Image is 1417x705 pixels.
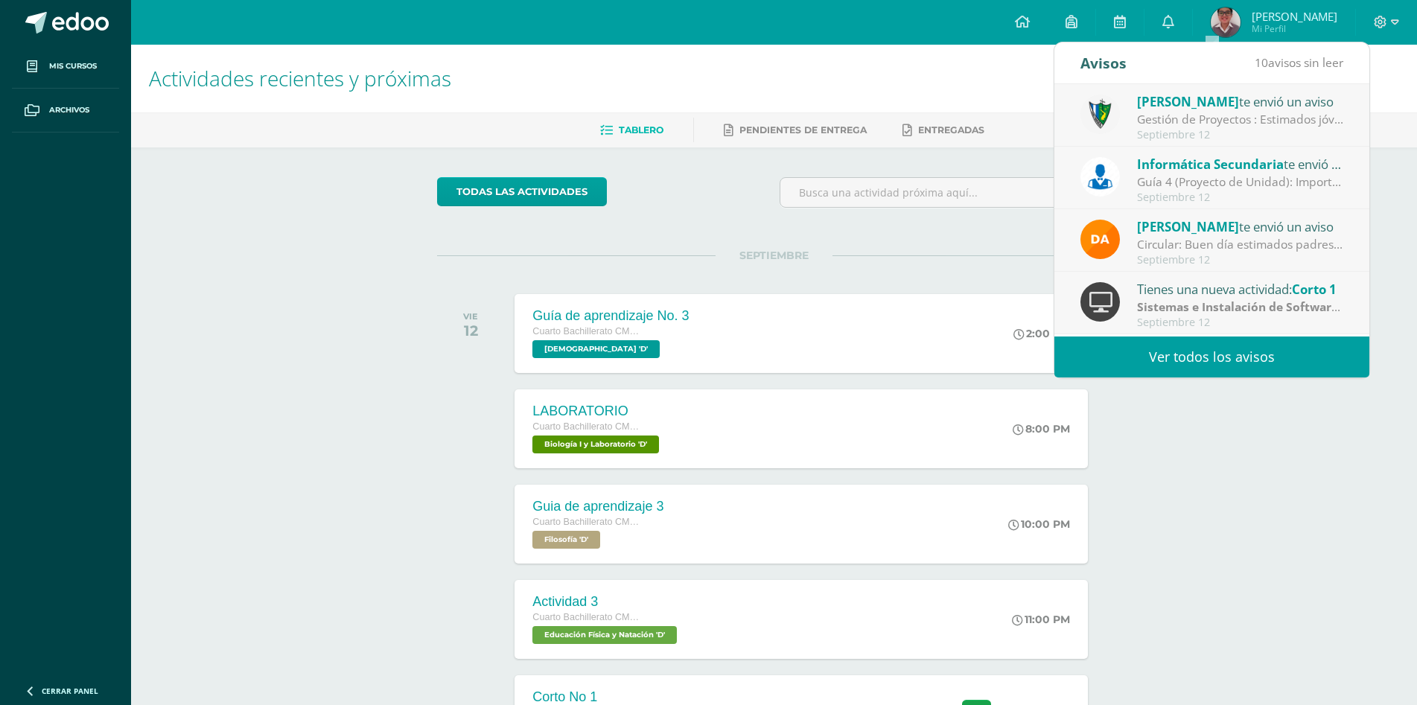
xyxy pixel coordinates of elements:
span: [PERSON_NAME] [1137,93,1239,110]
div: Circular: Buen día estimados padres de familia, por este medio les envío un cordial saludo. El mo... [1137,236,1344,253]
div: LABORATORIO [532,403,663,419]
a: Ver todos los avisos [1054,336,1369,377]
img: 6ed6846fa57649245178fca9fc9a58dd.png [1080,157,1120,197]
img: f9d34ca01e392badc01b6cd8c48cabbd.png [1080,220,1120,259]
a: Pendientes de entrega [724,118,867,142]
div: 12 [463,322,478,339]
div: Septiembre 12 [1137,254,1344,267]
span: [PERSON_NAME] [1137,218,1239,235]
span: Biblia 'D' [532,340,660,358]
span: Entregadas [918,124,984,135]
div: te envió un aviso [1137,154,1344,173]
span: Mis cursos [49,60,97,72]
div: | Parcial [1137,299,1344,316]
div: VIE [463,311,478,322]
span: [PERSON_NAME] [1252,9,1337,24]
div: Septiembre 12 [1137,129,1344,141]
a: Mis cursos [12,45,119,89]
div: Avisos [1080,42,1127,83]
div: 11:00 PM [1012,613,1070,626]
span: avisos sin leer [1255,54,1343,71]
span: Cuarto Bachillerato CMP Bachillerato en CCLL con Orientación en Computación [532,421,644,432]
a: todas las Actividades [437,177,607,206]
a: Tablero [600,118,663,142]
input: Busca una actividad próxima aquí... [780,178,1110,207]
a: Entregadas [902,118,984,142]
span: Mi Perfil [1252,22,1337,35]
div: Septiembre 12 [1137,316,1344,329]
div: Corto No 1 [532,689,685,705]
span: Cuarto Bachillerato CMP Bachillerato en CCLL con Orientación en Computación [532,612,644,622]
span: Educación Física y Natación 'D' [532,626,677,644]
div: Tienes una nueva actividad: [1137,279,1344,299]
span: Corto 1 [1292,281,1337,298]
div: te envió un aviso [1137,92,1344,111]
div: Actividad 3 [532,594,681,610]
span: Biología I y Laboratorio 'D' [532,436,659,453]
div: Gestión de Proyectos : Estimados jóvenes, es un gusto saludarlos. Debido a que tenemos este desca... [1137,111,1344,128]
div: te envió un aviso [1137,217,1344,236]
a: Archivos [12,89,119,133]
span: Tablero [619,124,663,135]
span: Cuarto Bachillerato CMP Bachillerato en CCLL con Orientación en Computación [532,517,644,527]
div: 2:00 PM [1013,327,1070,340]
span: Cuarto Bachillerato CMP Bachillerato en CCLL con Orientación en Computación [532,326,644,336]
div: Guía de aprendizaje No. 3 [532,308,689,324]
span: 10 [1255,54,1268,71]
span: Actividades recientes y próximas [149,64,451,92]
span: Pendientes de entrega [739,124,867,135]
div: Guía 4 (Proyecto de Unidad): Importante: La siguiente tarea se recibirá según la fecha que indica... [1137,173,1344,191]
img: 9ff29071dadff2443d3fc9e4067af210.png [1211,7,1241,37]
div: 8:00 PM [1013,422,1070,436]
img: 9f174a157161b4ddbe12118a61fed988.png [1080,95,1120,134]
div: Guia de aprendizaje 3 [532,499,663,514]
span: SEPTIEMBRE [716,249,832,262]
div: Septiembre 12 [1137,191,1344,204]
span: Filosofía 'D' [532,531,600,549]
span: Cerrar panel [42,686,98,696]
span: Archivos [49,104,89,116]
div: 10:00 PM [1008,517,1070,531]
span: Informática Secundaria [1137,156,1284,173]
